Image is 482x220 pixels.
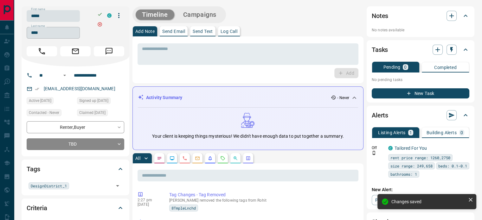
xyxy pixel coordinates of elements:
span: Signed up [DATE] [79,97,108,104]
div: Changes saved [391,199,466,204]
p: Pending [383,65,400,69]
svg: Notes [157,156,162,161]
svg: Emails [195,156,200,161]
div: condos.ca [107,13,112,18]
p: Off [372,145,384,151]
h2: Criteria [27,203,47,213]
span: Message [94,46,124,56]
p: No pending tasks [372,75,469,85]
div: Criteria [27,200,124,216]
div: Mon May 30 2022 [27,97,74,106]
div: Tue Sep 15 2020 [77,109,124,118]
h2: Alerts [372,110,388,120]
div: Activity Summary- Never [138,92,358,104]
span: beds: 0.1-0.1 [438,163,467,169]
button: Campaigns [177,9,223,20]
button: Open [61,72,68,79]
p: Completed [434,65,457,70]
p: - Never [337,95,349,101]
div: Tasks [372,42,469,57]
svg: Listing Alerts [208,156,213,161]
span: Claimed [DATE] [79,110,106,116]
p: 0 [460,130,463,135]
p: New Alert: [372,186,469,193]
div: Tags [27,161,124,177]
p: Send Text [193,29,213,34]
label: Last name [31,24,45,28]
p: Log Call [221,29,237,34]
h2: Notes [372,11,388,21]
h2: Tasks [372,45,388,55]
h2: Tags [27,164,40,174]
button: New Task [372,88,469,98]
p: 2:27 pm [138,198,160,202]
p: All [135,156,140,160]
p: Building Alerts [427,130,457,135]
button: Open [113,181,122,190]
div: Alerts [372,108,469,123]
a: Property [372,195,404,205]
a: Tailored For You [395,146,427,151]
span: Call [27,46,57,56]
div: Notes [372,8,469,23]
p: Tag Changes - Tag Removed [169,192,356,198]
svg: Requests [220,156,225,161]
span: bathrooms: 1 [390,171,417,177]
span: 8TmpleLnchd [171,205,196,211]
p: Your client is keeping things mysterious! We didn't have enough data to put together a summary. [152,133,344,140]
p: Listing Alerts [378,130,406,135]
div: condos.ca [388,146,393,150]
svg: Lead Browsing Activity [170,156,175,161]
span: size range: 249,658 [390,163,433,169]
span: DesignDistrict_1 [31,183,67,189]
a: [EMAIL_ADDRESS][DOMAIN_NAME] [44,86,115,91]
div: Renter , Buyer [27,121,124,133]
p: Send Email [162,29,185,34]
span: rent price range: 1260,2750 [390,154,450,161]
p: 0 [404,65,407,69]
p: Activity Summary [146,94,182,101]
span: Active [DATE] [29,97,51,104]
svg: Calls [182,156,187,161]
button: Timeline [136,9,174,20]
p: 1 [409,130,412,135]
p: [DATE] [138,202,160,207]
svg: Email Verified [35,87,39,91]
span: Email [60,46,91,56]
svg: Agent Actions [246,156,251,161]
p: Add Note [135,29,155,34]
span: Contacted - Never [29,110,59,116]
svg: Opportunities [233,156,238,161]
div: Wed Sep 02 2020 [77,97,124,106]
div: TBD [27,138,124,150]
svg: Push Notification Only [372,151,376,155]
p: No notes available [372,27,469,33]
label: First name [31,7,45,11]
p: [PERSON_NAME] removed the following tags from Rohit [169,198,356,203]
